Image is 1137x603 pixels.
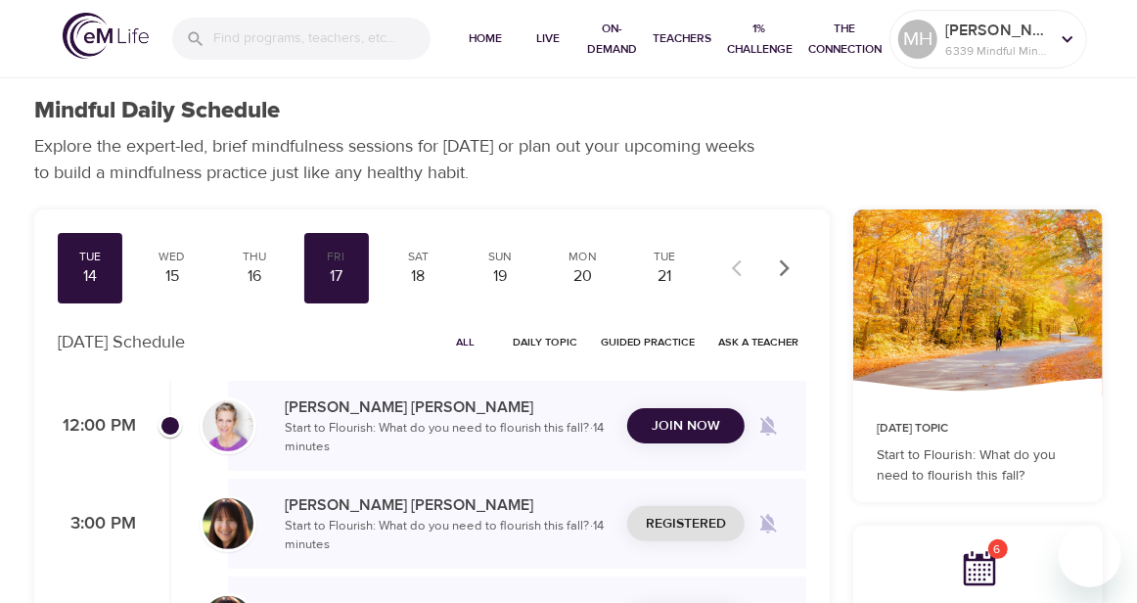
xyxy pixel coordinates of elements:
[203,400,253,451] img: kellyb.jpg
[593,327,703,357] button: Guided Practice
[877,445,1079,487] p: Start to Flourish: What do you need to flourish this fall?
[394,265,443,288] div: 18
[558,249,607,265] div: Mon
[513,333,577,351] span: Daily Topic
[587,19,637,60] span: On-Demand
[808,19,882,60] span: The Connection
[285,517,612,555] p: Start to Flourish: What do you need to flourish this fall? · 14 minutes
[476,265,524,288] div: 19
[505,327,585,357] button: Daily Topic
[945,19,1049,42] p: [PERSON_NAME] back East
[203,498,253,549] img: Andrea_Lieberstein-min.jpg
[230,249,279,265] div: Thu
[640,265,689,288] div: 21
[640,249,689,265] div: Tue
[652,414,720,439] span: Join Now
[1059,525,1121,587] iframe: Button to launch messaging window
[34,97,280,125] h1: Mindful Daily Schedule
[945,42,1049,60] p: 6339 Mindful Minutes
[745,402,792,449] span: Remind me when a class goes live every Tuesday at 12:00 PM
[285,419,612,457] p: Start to Flourish: What do you need to flourish this fall? · 14 minutes
[627,506,745,542] button: Registered
[476,249,524,265] div: Sun
[312,249,361,265] div: Fri
[877,420,1079,438] p: [DATE] Topic
[213,18,431,60] input: Find programs, teachers, etc...
[434,327,497,357] button: All
[148,265,197,288] div: 15
[898,20,937,59] div: MH
[646,512,726,536] span: Registered
[63,13,149,59] img: logo
[558,265,607,288] div: 20
[745,500,792,547] span: Remind me when a class goes live every Tuesday at 3:00 PM
[601,333,695,351] span: Guided Practice
[524,28,571,49] span: Live
[285,493,612,517] p: [PERSON_NAME] [PERSON_NAME]
[710,327,806,357] button: Ask a Teacher
[58,413,136,440] p: 12:00 PM
[394,249,443,265] div: Sat
[462,28,509,49] span: Home
[627,408,745,444] button: Join Now
[230,265,279,288] div: 16
[285,395,612,419] p: [PERSON_NAME] [PERSON_NAME]
[34,133,768,186] p: Explore the expert-led, brief mindfulness sessions for [DATE] or plan out your upcoming weeks to ...
[442,333,489,351] span: All
[727,19,793,60] span: 1% Challenge
[66,249,114,265] div: Tue
[58,511,136,537] p: 3:00 PM
[148,249,197,265] div: Wed
[988,539,1008,559] span: 6
[653,28,711,49] span: Teachers
[58,329,185,355] p: [DATE] Schedule
[66,265,114,288] div: 14
[312,265,361,288] div: 17
[718,333,798,351] span: Ask a Teacher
